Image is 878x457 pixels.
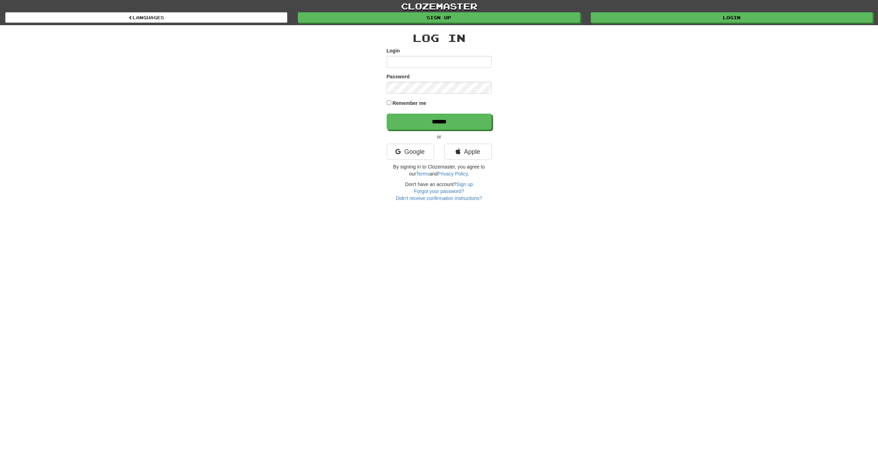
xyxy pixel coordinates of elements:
a: Login [591,12,873,23]
a: Privacy Policy [437,171,468,177]
div: Don't have an account? [387,181,492,202]
a: Forgot your password? [414,188,464,194]
a: Sign up [298,12,580,23]
a: Terms [416,171,429,177]
p: or [387,133,492,140]
a: Didn't receive confirmation instructions? [396,195,482,201]
a: Apple [444,144,492,160]
label: Remember me [392,100,426,107]
a: Sign up [456,181,473,187]
label: Password [387,73,410,80]
p: By signing in to Clozemaster, you agree to our and . [387,163,492,177]
a: Languages [5,12,287,23]
label: Login [387,47,400,54]
h2: Log In [387,32,492,44]
a: Google [387,144,434,160]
